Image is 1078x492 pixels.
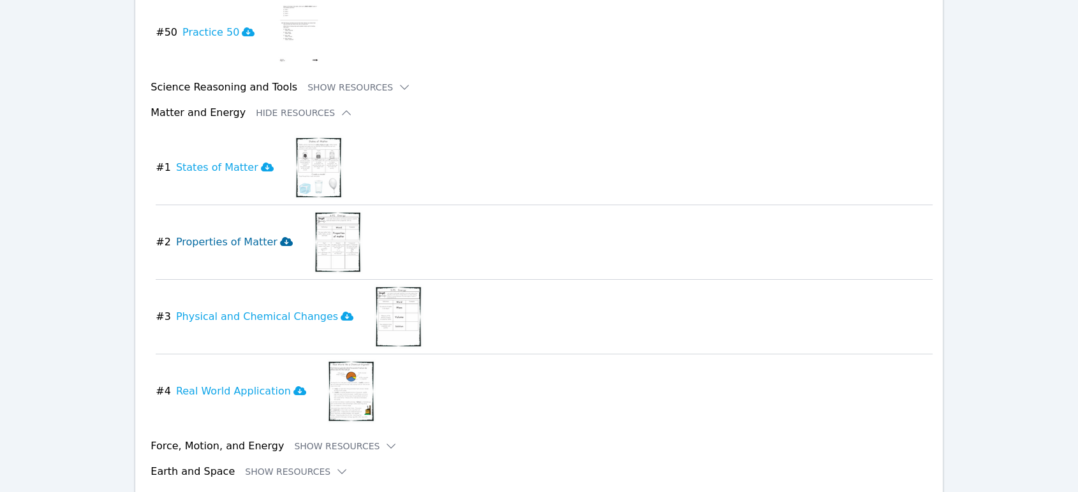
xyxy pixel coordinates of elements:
img: Practice 50 [275,1,324,64]
h3: Earth and Space [151,464,235,479]
button: #2Properties of Matter [156,210,303,274]
button: Show Resources [245,465,348,478]
h3: Practice 50 [182,25,255,40]
h3: States of Matter [176,160,274,175]
img: Physical and Chemical Changes [374,285,423,349]
img: Properties of Matter [313,210,362,274]
span: # 1 [156,160,171,175]
span: # 2 [156,235,171,250]
span: # 50 [156,25,177,40]
button: #3Physical and Chemical Changes [156,285,364,349]
h3: Physical and Chemical Changes [176,309,353,324]
button: Show Resources [294,440,397,452]
img: Real World Application [327,359,376,423]
button: Hide Resources [256,106,353,119]
h3: Science Reasoning and Tools [151,80,297,95]
h3: Properties of Matter [176,235,293,250]
span: # 4 [156,384,171,399]
span: # 3 [156,309,171,324]
img: States of Matter [294,136,343,199]
button: #4Real World Application [156,359,316,423]
button: #1States of Matter [156,136,283,199]
h3: Real World Application [176,384,306,399]
button: Show Resources [307,81,411,94]
button: #50Practice 50 [156,1,265,64]
h3: Matter and Energy [151,105,246,120]
h3: Force, Motion, and Energy [151,438,284,454]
